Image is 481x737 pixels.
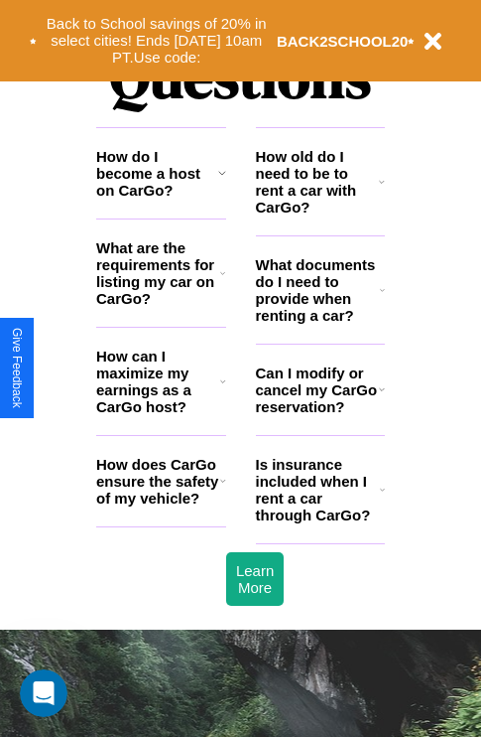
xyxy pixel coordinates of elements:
iframe: Intercom live chat [20,669,67,717]
h3: How can I maximize my earnings as a CarGo host? [96,348,220,415]
b: BACK2SCHOOL20 [277,33,409,50]
h3: How do I become a host on CarGo? [96,148,218,199]
h3: What are the requirements for listing my car on CarGo? [96,239,220,307]
div: Give Feedback [10,328,24,408]
h3: Can I modify or cancel my CarGo reservation? [256,365,379,415]
button: Learn More [226,552,284,606]
h3: How old do I need to be to rent a car with CarGo? [256,148,380,216]
h3: Is insurance included when I rent a car through CarGo? [256,456,380,523]
h3: What documents do I need to provide when renting a car? [256,256,381,324]
button: Back to School savings of 20% in select cities! Ends [DATE] 10am PT.Use code: [37,10,277,72]
h3: How does CarGo ensure the safety of my vehicle? [96,456,220,507]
